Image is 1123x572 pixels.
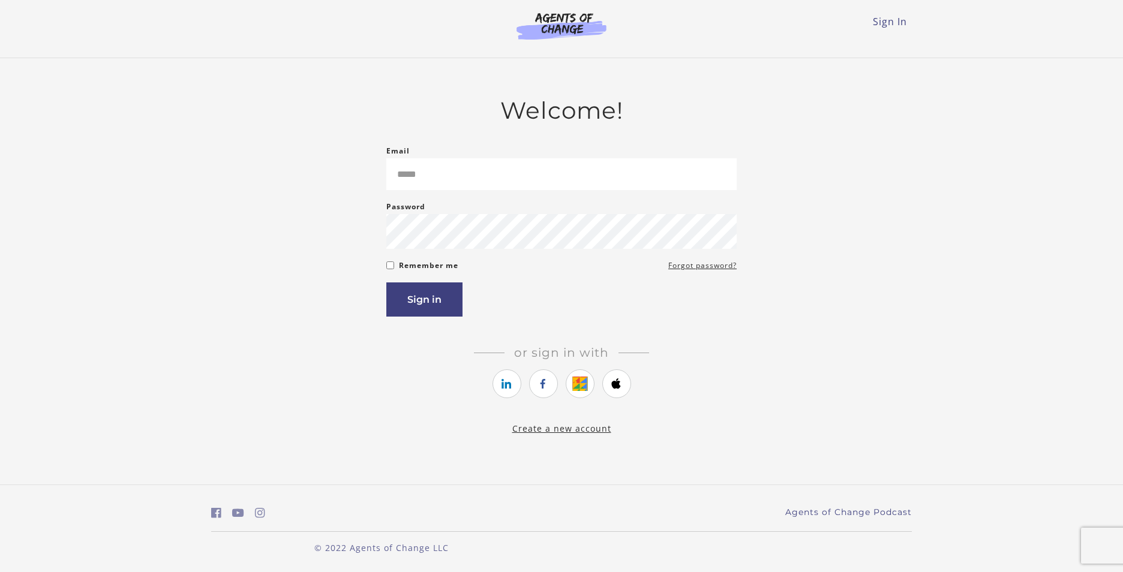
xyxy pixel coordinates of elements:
[566,369,594,398] a: https://courses.thinkific.com/users/auth/google?ss%5Breferral%5D=&ss%5Buser_return_to%5D=&ss%5Bvi...
[399,258,458,273] label: Remember me
[386,144,410,158] label: Email
[211,541,552,554] p: © 2022 Agents of Change LLC
[232,504,244,522] a: https://www.youtube.com/c/AgentsofChangeTestPrepbyMeaganMitchell (Open in a new window)
[493,369,521,398] a: https://courses.thinkific.com/users/auth/linkedin?ss%5Breferral%5D=&ss%5Buser_return_to%5D=&ss%5B...
[386,97,737,125] h2: Welcome!
[505,345,618,360] span: Or sign in with
[232,507,244,519] i: https://www.youtube.com/c/AgentsofChangeTestPrepbyMeaganMitchell (Open in a new window)
[504,12,619,40] img: Agents of Change Logo
[512,423,611,434] a: Create a new account
[386,200,425,214] label: Password
[255,507,265,519] i: https://www.instagram.com/agentsofchangeprep/ (Open in a new window)
[211,507,221,519] i: https://www.facebook.com/groups/aswbtestprep (Open in a new window)
[255,504,265,522] a: https://www.instagram.com/agentsofchangeprep/ (Open in a new window)
[602,369,631,398] a: https://courses.thinkific.com/users/auth/apple?ss%5Breferral%5D=&ss%5Buser_return_to%5D=&ss%5Bvis...
[873,15,907,28] a: Sign In
[386,282,463,317] button: Sign in
[785,506,912,519] a: Agents of Change Podcast
[211,504,221,522] a: https://www.facebook.com/groups/aswbtestprep (Open in a new window)
[529,369,558,398] a: https://courses.thinkific.com/users/auth/facebook?ss%5Breferral%5D=&ss%5Buser_return_to%5D=&ss%5B...
[668,258,737,273] a: Forgot password?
